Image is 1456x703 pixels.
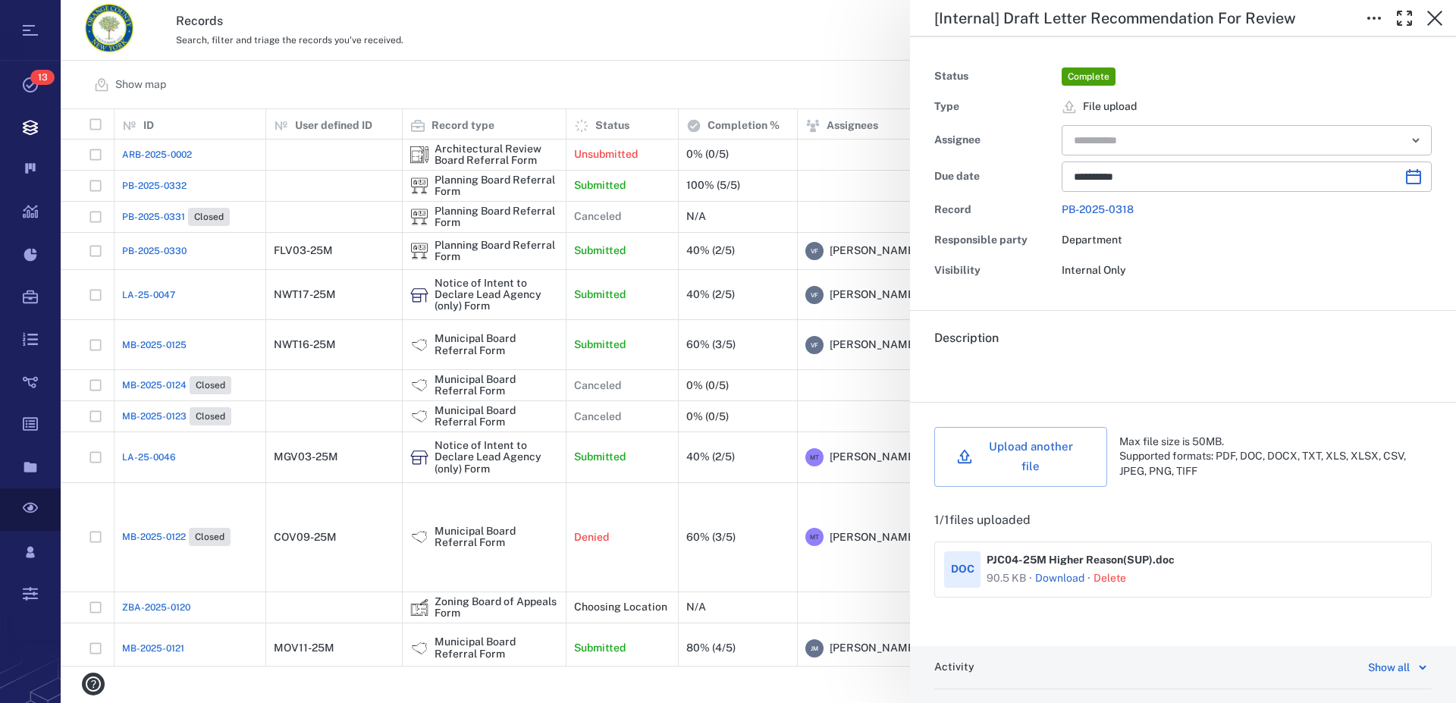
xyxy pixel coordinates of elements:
[987,571,1026,586] div: 90.5 KB
[934,511,1432,529] p: 1 / 1 files uploaded
[1094,571,1126,586] button: Delete
[1398,162,1429,192] button: Choose date, selected date is Sep 4, 2025
[934,199,1056,221] div: Record
[34,11,65,24] span: Help
[934,361,937,375] span: .
[1062,203,1134,215] a: PB-2025-0318
[934,9,1296,28] h5: [Internal] Draft Letter Recommendation For Review
[951,562,974,577] div: DOC
[1359,3,1389,33] button: Toggle to Edit Boxes
[12,12,484,26] body: Rich Text Area. Press ALT-0 for help.
[1119,435,1432,479] div: Max file size is 50MB. Supported formats: PDF, DOC, DOCX, TXT, XLS, XLSX, CSV, JPEG, PNG, TIFF
[934,260,1056,281] div: Visibility
[1420,3,1450,33] button: Close
[1405,130,1426,151] button: Open
[1065,71,1112,83] span: Complete
[934,427,1107,487] button: Upload another file
[934,230,1056,251] div: Responsible party
[1062,234,1122,246] span: Department
[1083,99,1137,115] span: File upload
[934,166,1056,187] div: Due date
[1035,571,1084,586] a: Download
[1084,570,1094,588] p: ·
[1389,3,1420,33] button: Toggle Fullscreen
[934,660,974,675] h6: Activity
[1026,570,1035,588] p: ·
[934,130,1056,151] div: Assignee
[1368,658,1410,676] div: Show all
[987,554,1213,565] span: PJC04-25M Higher Reason(SUP).doc
[934,96,1056,118] div: Type
[934,66,1056,87] div: Status
[934,329,1432,347] h6: Description
[30,70,55,85] span: 13
[1062,264,1126,276] span: Internal Only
